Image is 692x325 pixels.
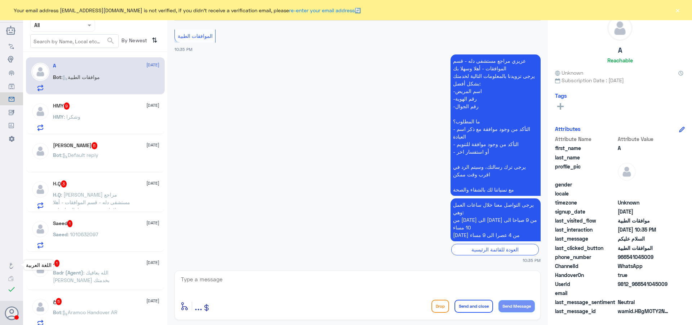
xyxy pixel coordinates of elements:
span: [DATE] [146,298,159,304]
span: 1 [54,260,60,267]
span: 9812_966541045009 [618,280,670,288]
span: Attribute Name [555,135,616,143]
span: موافقات الطبية [618,217,670,224]
span: Bot [53,74,61,80]
span: 1 [67,220,73,227]
span: HandoverOn [555,271,616,279]
h5: H.Q [53,180,67,188]
span: gender [555,181,616,188]
span: true [618,271,670,279]
span: last_clicked_button [555,244,616,252]
h5: ع [53,298,62,305]
span: locale [555,190,616,197]
h5: HMY [53,102,70,110]
span: null [618,289,670,297]
p: 18/8/2025, 10:35 PM [451,198,541,241]
h5: mustafa [53,142,98,149]
button: Send Message [498,300,535,312]
span: : Aramco Handover AR [61,309,117,315]
span: [DATE] [146,180,159,186]
span: [DATE] [146,62,159,68]
span: last_visited_flow [555,217,616,224]
span: Bot [53,309,61,315]
img: defaultAdmin.png [31,63,49,81]
span: null [618,181,670,188]
span: UserId [555,280,616,288]
span: Saeed [53,231,67,237]
img: defaultAdmin.png [608,16,632,40]
span: phone_number [555,253,616,261]
h5: A [618,46,622,54]
span: A [618,144,670,152]
img: defaultAdmin.png [31,220,49,238]
span: 966541045009 [618,253,670,261]
span: last_message [555,235,616,242]
button: Drop [431,300,449,313]
i: ⇅ [152,34,158,46]
p: 18/8/2025, 10:35 PM [451,54,541,196]
span: Unknown [618,199,670,206]
img: defaultAdmin.png [31,180,49,198]
span: last_message_id [555,307,616,315]
span: 9 [64,102,70,110]
span: Badr (Agent) [53,269,83,276]
span: last_name [555,154,616,161]
span: 5 [92,142,98,149]
span: 2 [618,262,670,270]
span: 2025-08-18T19:35:50.823Z [618,226,670,233]
h5: A [53,63,56,69]
span: Bot [53,152,61,158]
span: 10:35 PM [174,47,192,52]
span: ... [195,299,202,312]
i: check [7,285,16,294]
span: 10:35 PM [523,257,541,263]
input: Search by Name, Local etc… [31,35,118,48]
img: defaultAdmin.png [31,102,49,120]
span: [DATE] [146,102,159,109]
span: last_message_sentiment [555,298,616,306]
span: : موافقات الطبية [61,74,100,80]
span: 0 [618,298,670,306]
span: profile_pic [555,163,616,179]
img: defaultAdmin.png [618,163,636,181]
span: wamid.HBgMOTY2NTQxMDQ1MDA5FQIAEhgUM0EzOURDODRBQTAyRTZGMjYxQzgA [618,307,670,315]
span: Your email address [EMAIL_ADDRESS][DOMAIN_NAME] is not verified, if you didn't receive a verifica... [14,6,361,14]
span: Unknown [555,69,583,76]
span: By Newest [119,34,149,49]
span: Subscription Date : [DATE] [555,76,685,84]
span: السلام عليكم [618,235,670,242]
span: Attribute Value [618,135,670,143]
h5: Saeed [53,220,73,227]
span: 2025-07-15T18:54:04.559Z [618,208,670,215]
span: last_interaction [555,226,616,233]
span: timezone [555,199,616,206]
button: Avatar [5,306,18,320]
button: ... [195,298,202,314]
span: 3 [61,180,67,188]
a: re-enter your email address [289,7,355,13]
h6: Reachable [607,57,633,63]
span: اللغة العربية [26,262,52,268]
button: Send and close [454,300,493,313]
span: null [618,190,670,197]
span: : [PERSON_NAME] مراجع مستشفى دله - قسم الموافقات - أهلا وسهلا بك يرجى تزويدنا بالمعلومات التالية ... [53,192,132,296]
span: search [106,36,115,45]
h6: Attributes [555,126,581,132]
button: × [674,6,681,14]
h6: Tags [555,92,567,99]
button: search [106,35,115,47]
span: : Default reply [61,152,98,158]
span: 5 [56,298,62,305]
span: 10:35 PM [377,16,398,22]
img: defaultAdmin.png [31,142,49,160]
span: الموافقات الطبية [178,33,213,39]
span: : وشكرا [64,114,80,120]
span: [DATE] [146,259,159,266]
span: H.Q [53,192,61,198]
span: email [555,289,616,297]
img: defaultAdmin.png [31,298,49,316]
span: الموافقات الطبية [618,244,670,252]
span: : 1010632097 [67,231,98,237]
h5: . [53,260,60,267]
span: ChannelId [555,262,616,270]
